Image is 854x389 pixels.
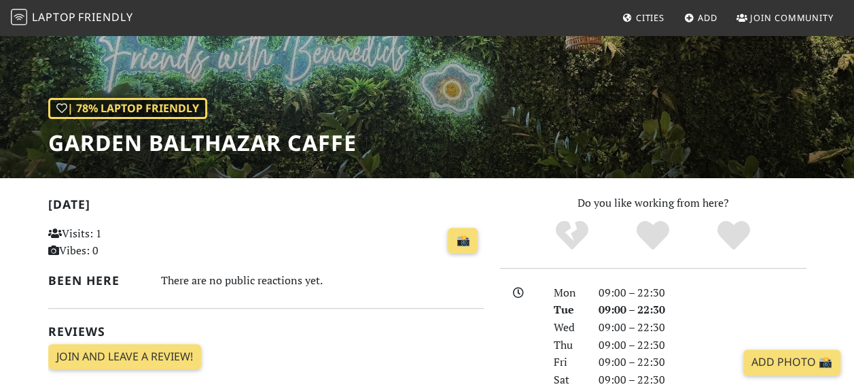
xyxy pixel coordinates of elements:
[546,354,590,371] div: Fri
[48,324,484,339] h2: Reviews
[698,12,717,24] span: Add
[590,354,815,371] div: 09:00 – 22:30
[750,12,834,24] span: Join Community
[546,371,590,389] div: Sat
[500,194,806,212] p: Do you like working from here?
[679,5,723,30] a: Add
[613,219,694,253] div: Yes
[546,301,590,319] div: Tue
[617,5,670,30] a: Cities
[78,10,132,24] span: Friendly
[11,9,27,25] img: LaptopFriendly
[590,319,815,337] div: 09:00 – 22:30
[636,12,664,24] span: Cities
[448,228,478,254] a: 📸
[693,219,774,253] div: Definitely!
[590,371,815,389] div: 09:00 – 22:30
[590,337,815,354] div: 09:00 – 22:30
[546,284,590,302] div: Mon
[48,273,145,288] h2: Been here
[48,225,183,260] p: Visits: 1 Vibes: 0
[48,344,201,370] a: Join and leave a review!
[532,219,613,253] div: No
[731,5,839,30] a: Join Community
[48,130,357,156] h1: Garden Balthazar Caffe
[743,350,840,375] a: Add Photo 📸
[11,6,133,30] a: LaptopFriendly LaptopFriendly
[590,301,815,319] div: 09:00 – 22:30
[590,284,815,302] div: 09:00 – 22:30
[161,271,484,290] div: There are no public reactions yet.
[48,197,484,217] h2: [DATE]
[48,98,207,120] div: | 78% Laptop Friendly
[546,319,590,337] div: Wed
[546,337,590,354] div: Thu
[32,10,76,24] span: Laptop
